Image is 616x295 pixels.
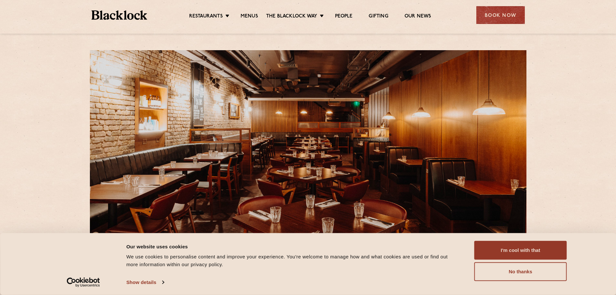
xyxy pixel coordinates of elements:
div: Our website uses cookies [126,243,460,250]
button: No thanks [474,262,567,281]
div: Book Now [476,6,525,24]
a: Our News [405,13,431,20]
img: BL_Textured_Logo-footer-cropped.svg [92,10,147,20]
button: I'm cool with that [474,241,567,260]
a: Gifting [369,13,388,20]
a: Show details [126,278,164,287]
div: We use cookies to personalise content and improve your experience. You're welcome to manage how a... [126,253,460,268]
a: Restaurants [189,13,223,20]
a: Usercentrics Cookiebot - opens in a new window [55,278,112,287]
a: The Blacklock Way [266,13,317,20]
a: People [335,13,352,20]
a: Menus [241,13,258,20]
